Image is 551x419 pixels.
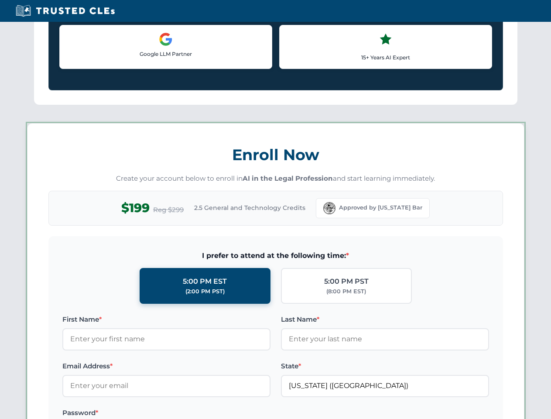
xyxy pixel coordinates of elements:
span: Approved by [US_STATE] Bar [339,203,422,212]
span: Reg $299 [153,205,184,215]
label: Last Name [281,314,489,325]
input: Enter your last name [281,328,489,350]
label: First Name [62,314,270,325]
input: Florida (FL) [281,375,489,397]
p: Google LLM Partner [67,50,265,58]
div: (2:00 PM PST) [185,287,225,296]
p: Create your account below to enroll in and start learning immediately. [48,174,503,184]
h3: Enroll Now [48,141,503,168]
p: 15+ Years AI Expert [287,53,485,62]
span: 2.5 General and Technology Credits [194,203,305,213]
input: Enter your first name [62,328,270,350]
label: Email Address [62,361,270,371]
label: State [281,361,489,371]
div: (8:00 PM EST) [326,287,366,296]
input: Enter your email [62,375,270,397]
strong: AI in the Legal Profession [243,174,333,182]
div: 5:00 PM EST [183,276,227,287]
img: Google [159,32,173,46]
span: I prefer to attend at the following time: [62,250,489,261]
img: Florida Bar [323,202,335,214]
label: Password [62,408,270,418]
span: $199 [121,198,150,218]
div: 5:00 PM PST [324,276,369,287]
img: Trusted CLEs [13,4,117,17]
